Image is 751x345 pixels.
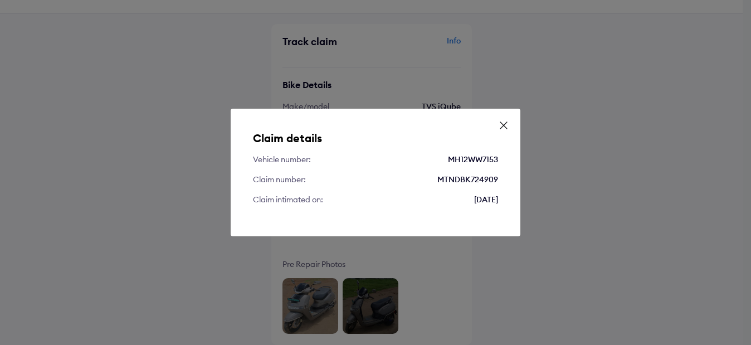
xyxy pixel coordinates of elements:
div: Claim number: [253,174,306,185]
div: Claim intimated on: [253,194,323,205]
div: [DATE] [474,194,498,205]
div: MH12WW7153 [448,154,498,165]
div: MTNDBK724909 [437,174,498,185]
h5: Claim details [253,131,498,145]
div: Vehicle number: [253,154,311,165]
